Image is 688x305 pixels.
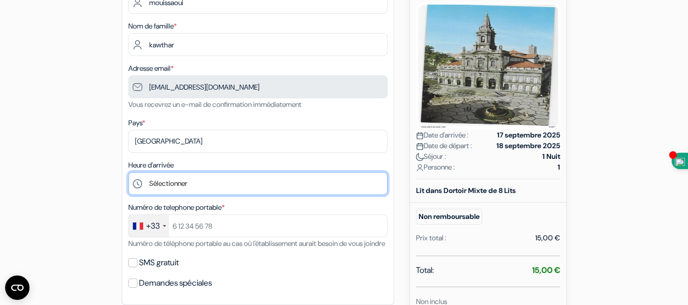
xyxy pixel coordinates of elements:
[558,162,560,173] strong: 1
[128,214,388,237] input: 6 12 34 56 78
[128,239,385,248] small: Numéro de téléphone portable au cas où l'établissement aurait besoin de vous joindre
[146,220,160,232] div: +33
[416,141,472,151] span: Date de départ :
[497,141,560,151] strong: 18 septembre 2025
[416,143,424,150] img: calendar.svg
[416,151,446,162] span: Séjour :
[128,100,301,109] small: Vous recevrez un e-mail de confirmation immédiatement
[129,215,169,237] div: France: +33
[5,275,30,300] button: CMP-Widget öffnen
[128,160,174,171] label: Heure d'arrivée
[532,265,560,275] strong: 15,00 €
[416,153,424,161] img: moon.svg
[128,202,225,213] label: Numéro de telephone portable
[128,118,145,128] label: Pays
[128,21,177,32] label: Nom de famille
[128,33,388,56] input: Entrer le nom de famille
[139,276,212,290] label: Demandes spéciales
[128,75,388,98] input: Entrer adresse e-mail
[542,151,560,162] strong: 1 Nuit
[416,132,424,140] img: calendar.svg
[139,256,179,270] label: SMS gratuit
[535,233,560,243] div: 15,00 €
[416,209,482,225] small: Non remboursable
[416,130,469,141] span: Date d'arrivée :
[416,233,447,243] div: Prix total :
[416,162,455,173] span: Personne :
[416,264,434,276] span: Total:
[497,130,560,141] strong: 17 septembre 2025
[416,186,516,195] b: Lit dans Dortoir Mixte de 8 Lits
[128,63,174,74] label: Adresse email
[416,164,424,172] img: user_icon.svg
